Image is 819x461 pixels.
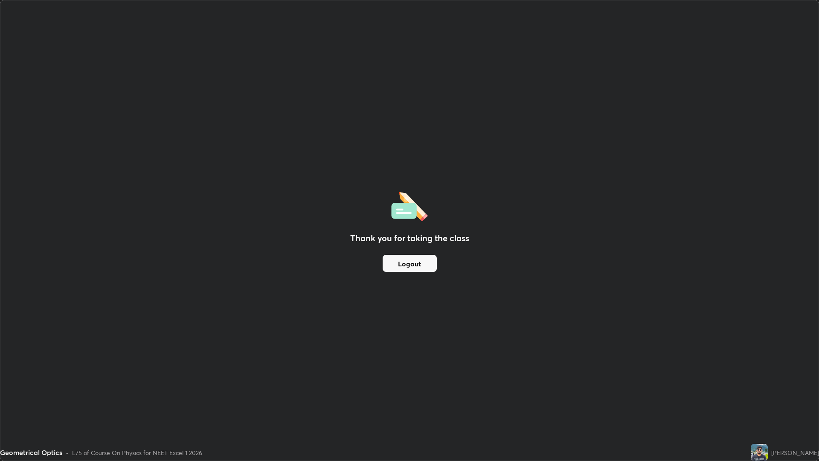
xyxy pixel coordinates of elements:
[72,448,202,457] div: L75 of Course On Physics for NEET Excel 1 2026
[66,448,69,457] div: •
[751,444,768,461] img: b94a4ccbac2546dc983eb2139155ff30.jpg
[350,232,469,245] h2: Thank you for taking the class
[771,448,819,457] div: [PERSON_NAME]
[391,189,428,222] img: offlineFeedback.1438e8b3.svg
[383,255,437,272] button: Logout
